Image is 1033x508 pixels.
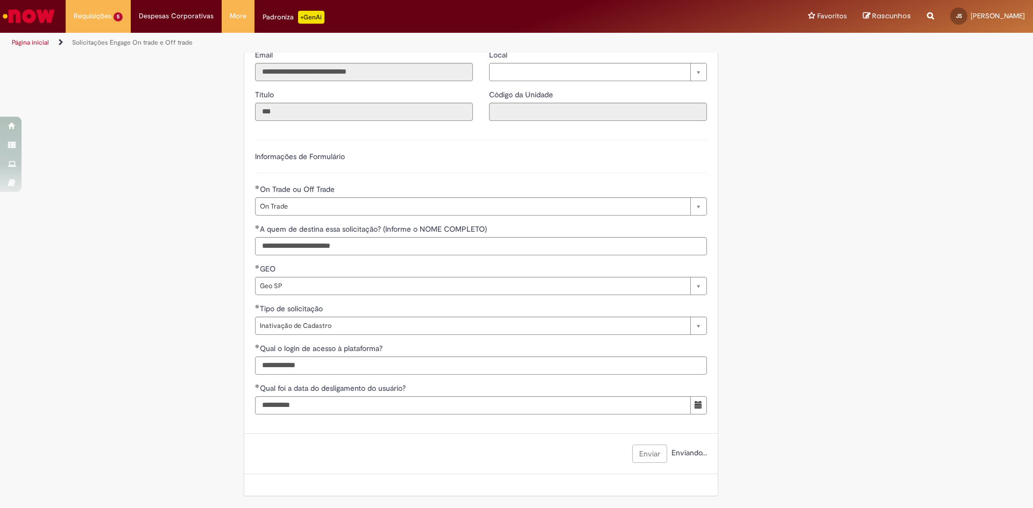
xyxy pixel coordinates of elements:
[817,11,847,22] span: Favoritos
[298,11,324,24] p: +GenAi
[260,184,337,194] span: On Trade ou Off Trade
[255,63,473,81] input: Email
[872,11,911,21] span: Rascunhos
[255,103,473,121] input: Título
[489,50,510,60] span: Local
[690,396,707,414] button: Mostrar calendário para Qual foi a data do desligamento do usuário?
[263,11,324,24] div: Padroniza
[139,11,214,22] span: Despesas Corporativas
[255,264,260,269] span: Obrigatório Preenchido
[255,384,260,388] span: Obrigatório Preenchido
[260,277,685,295] span: Geo SP
[260,304,325,313] span: Tipo de solicitação
[8,33,681,53] ul: Trilhas de página
[489,63,707,81] a: Limpar campo Local
[255,344,260,348] span: Obrigatório Preenchido
[255,49,275,60] label: Somente leitura - Email
[255,89,276,100] label: Somente leitura - Título
[230,11,246,22] span: More
[255,237,707,255] input: A quem de destina essa solicitação? (Informe o NOME COMPLETO)
[255,396,691,414] input: Qual foi a data do desligamento do usuário? 29 September 2025 Monday
[260,317,685,334] span: Inativação de Cadastro
[260,264,278,274] span: GEO
[863,11,911,22] a: Rascunhos
[489,90,555,99] span: Somente leitura - Código da Unidade
[12,38,49,47] a: Página inicial
[255,50,275,60] span: Somente leitura - Email
[260,383,408,393] span: Qual foi a data do desligamento do usuário?
[489,103,707,121] input: Código da Unidade
[255,185,260,189] span: Obrigatório Preenchido
[255,304,260,309] span: Obrigatório Preenchido
[255,356,707,375] input: Qual o login de acesso à plataforma?
[255,90,276,99] span: Somente leitura - Título
[255,152,345,161] label: Informações de Formulário
[489,89,555,100] label: Somente leitura - Código da Unidade
[255,225,260,229] span: Obrigatório Preenchido
[1,5,56,27] img: ServiceNow
[956,12,962,19] span: JS
[260,198,685,215] span: On Trade
[72,38,193,47] a: Solicitações Engage On trade e Off trade
[669,448,707,457] span: Enviando...
[260,224,489,234] span: A quem de destina essa solicitação? (Informe o NOME COMPLETO)
[114,12,123,22] span: 5
[260,344,385,353] span: Qual o login de acesso à plataforma?
[74,11,111,22] span: Requisições
[971,11,1025,20] span: [PERSON_NAME]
